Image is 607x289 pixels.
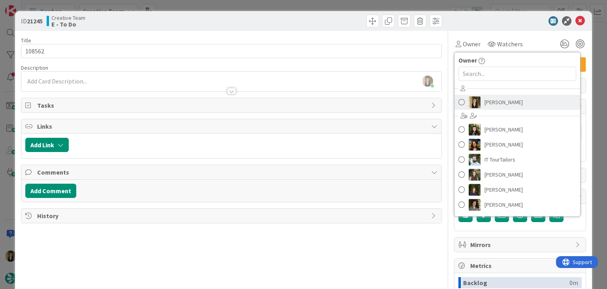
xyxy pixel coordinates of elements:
span: Description [21,64,48,71]
input: Search... [458,67,576,81]
span: [PERSON_NAME] [484,199,523,211]
b: E - To Do [51,21,85,27]
span: Links [37,122,427,131]
button: Add Comment [25,184,76,198]
span: [PERSON_NAME] [484,96,523,108]
span: ID [21,16,43,26]
span: [PERSON_NAME] [484,169,523,181]
span: Mirrors [470,240,571,249]
a: DR[PERSON_NAME] [454,137,580,152]
img: BC [469,124,481,135]
a: BC[PERSON_NAME] [454,122,580,137]
span: [PERSON_NAME] [484,184,523,196]
span: Owner [463,39,481,49]
span: Watchers [497,39,523,49]
div: 0m [569,277,578,288]
a: SP[PERSON_NAME] [454,95,580,110]
img: MC [469,184,481,196]
span: [PERSON_NAME] [484,124,523,135]
img: SP [469,96,481,108]
span: Metrics [470,261,571,270]
img: MS [469,199,481,211]
img: C71RdmBlZ3pIy3ZfdYSH8iJ9DzqQwlfe.jpg [422,76,433,87]
span: Creative Team [51,15,85,21]
span: Owner [458,55,477,65]
span: IT TourTailors [484,154,515,165]
div: Backlog [463,277,569,288]
a: MS[PERSON_NAME] [454,197,580,212]
span: History [37,211,427,221]
button: Add Link [25,138,69,152]
img: DR [469,139,481,150]
span: Tasks [37,101,427,110]
span: Support [17,1,36,11]
span: Comments [37,167,427,177]
a: ITIT TourTailors [454,152,580,167]
label: Title [21,37,31,44]
img: IG [469,169,481,181]
a: IG[PERSON_NAME] [454,167,580,182]
span: [PERSON_NAME] [484,139,523,150]
a: MC[PERSON_NAME] [454,182,580,197]
input: type card name here... [21,44,441,58]
img: IT [469,154,481,165]
b: 21245 [27,17,43,25]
